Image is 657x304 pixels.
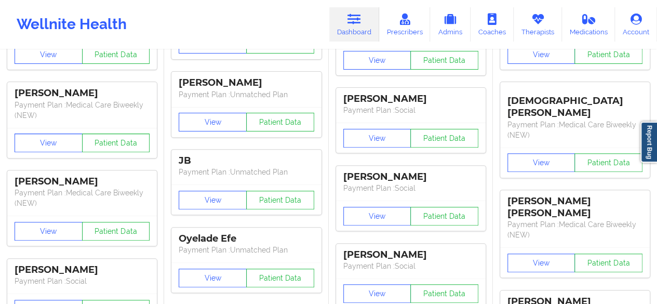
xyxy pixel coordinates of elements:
[15,264,150,276] div: [PERSON_NAME]
[343,261,478,271] p: Payment Plan : Social
[410,207,478,226] button: Patient Data
[329,7,379,42] a: Dashboard
[15,222,83,241] button: View
[410,284,478,303] button: Patient Data
[343,51,411,70] button: View
[179,89,314,100] p: Payment Plan : Unmatched Plan
[343,284,411,303] button: View
[343,105,478,115] p: Payment Plan : Social
[379,7,431,42] a: Prescribers
[179,233,314,245] div: Oyelade Efe
[574,254,642,272] button: Patient Data
[410,51,478,70] button: Patient Data
[15,100,150,121] p: Payment Plan : Medical Care Biweekly (NEW)
[82,134,150,152] button: Patient Data
[246,113,314,131] button: Patient Data
[562,7,615,42] a: Medications
[507,87,642,119] div: [DEMOGRAPHIC_DATA][PERSON_NAME]
[507,45,575,64] button: View
[246,191,314,209] button: Patient Data
[507,120,642,140] p: Payment Plan : Medical Care Biweekly (NEW)
[179,269,247,287] button: View
[179,245,314,255] p: Payment Plan : Unmatched Plan
[640,122,657,163] a: Report Bug
[15,276,150,286] p: Payment Plan : Social
[15,188,150,208] p: Payment Plan : Medical Care Biweekly (NEW)
[507,153,575,172] button: View
[179,155,314,167] div: JB
[179,191,247,209] button: View
[15,87,150,99] div: [PERSON_NAME]
[343,93,478,105] div: [PERSON_NAME]
[82,45,150,64] button: Patient Data
[574,45,642,64] button: Patient Data
[514,7,562,42] a: Therapists
[179,77,314,89] div: [PERSON_NAME]
[471,7,514,42] a: Coaches
[15,134,83,152] button: View
[82,222,150,241] button: Patient Data
[507,219,642,240] p: Payment Plan : Medical Care Biweekly (NEW)
[343,171,478,183] div: [PERSON_NAME]
[615,7,657,42] a: Account
[343,207,411,226] button: View
[410,129,478,148] button: Patient Data
[15,176,150,188] div: [PERSON_NAME]
[246,269,314,287] button: Patient Data
[343,129,411,148] button: View
[574,153,642,172] button: Patient Data
[179,167,314,177] p: Payment Plan : Unmatched Plan
[343,183,478,193] p: Payment Plan : Social
[179,113,247,131] button: View
[507,195,642,219] div: [PERSON_NAME] [PERSON_NAME]
[507,254,575,272] button: View
[430,7,471,42] a: Admins
[343,249,478,261] div: [PERSON_NAME]
[15,45,83,64] button: View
